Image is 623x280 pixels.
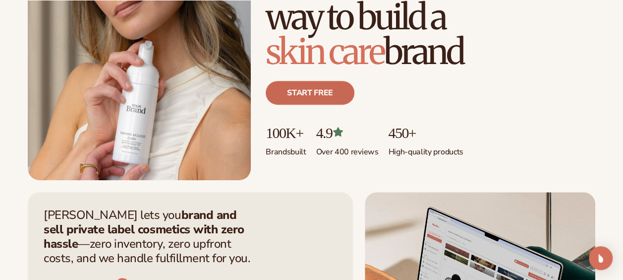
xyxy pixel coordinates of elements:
[266,30,384,73] span: skin care
[266,141,306,157] p: Brands built
[388,125,463,141] p: 450+
[266,125,306,141] p: 100K+
[316,141,379,157] p: Over 400 reviews
[388,141,463,157] p: High-quality products
[589,246,613,270] div: Open Intercom Messenger
[316,125,379,141] p: 4.9
[266,81,354,105] a: Start free
[44,208,257,265] p: [PERSON_NAME] lets you —zero inventory, zero upfront costs, and we handle fulfillment for you.
[44,207,244,252] strong: brand and sell private label cosmetics with zero hassle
